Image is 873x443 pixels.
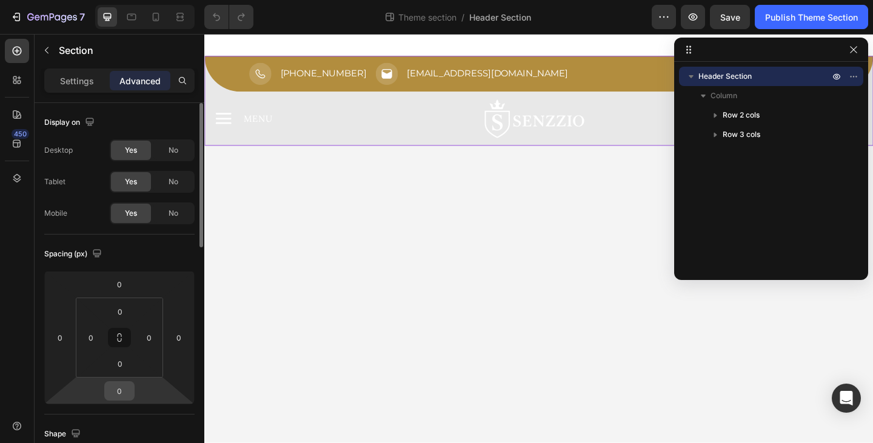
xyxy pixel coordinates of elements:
[44,145,73,156] div: Desktop
[107,382,132,400] input: 0
[12,129,29,139] div: 450
[108,355,132,373] input: 0px
[125,208,137,219] span: Yes
[169,145,178,156] span: No
[44,246,104,262] div: Spacing (px)
[82,328,100,347] input: 0px
[60,75,94,87] p: Settings
[125,176,137,187] span: Yes
[44,115,97,131] div: Display on
[170,328,188,347] input: 0
[169,176,178,187] span: No
[44,176,65,187] div: Tablet
[59,43,168,58] p: Section
[220,38,395,49] a: [EMAIL_ADDRESS][DOMAIN_NAME]
[119,75,161,87] p: Advanced
[107,275,132,293] input: 0
[140,328,158,347] input: 0px
[461,11,464,24] span: /
[698,70,752,82] span: Header Section
[44,426,83,442] div: Shape
[204,5,253,29] div: Undo/Redo
[469,11,531,24] span: Header Section
[5,5,90,29] button: 7
[44,208,67,219] div: Mobile
[204,34,873,443] iframe: Design area
[271,70,447,115] img: gempages_583813742303642183-b1edd69c-efda-4ec3-ab24-5a8091be78e9.png
[723,128,760,141] span: Row 3 cols
[711,90,737,102] span: Column
[396,11,459,24] span: Theme section
[79,10,85,24] p: 7
[723,109,760,121] span: Row 2 cols
[710,5,750,29] button: Save
[765,11,858,24] div: Publish Theme Section
[51,328,69,347] input: 0
[720,12,740,22] span: Save
[832,384,861,413] div: Open Intercom Messenger
[41,84,75,100] h2: Menu
[108,302,132,321] input: 0px
[169,208,178,219] span: No
[125,145,137,156] span: Yes
[755,5,868,29] button: Publish Theme Section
